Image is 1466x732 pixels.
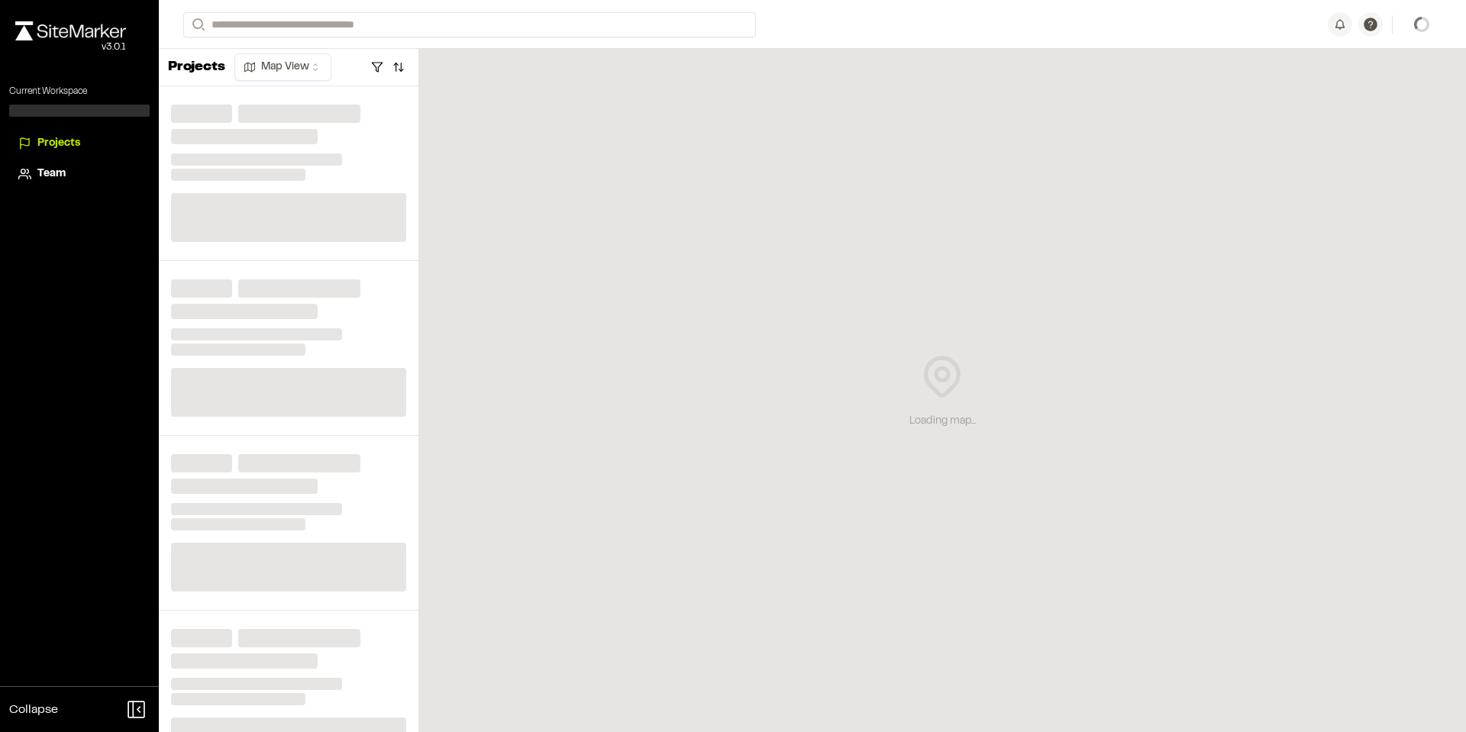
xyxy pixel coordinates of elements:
p: Current Workspace [9,85,150,98]
a: Projects [18,135,140,152]
p: Projects [168,57,225,78]
div: Loading map... [909,413,976,430]
a: Team [18,166,140,182]
span: Team [37,166,66,182]
img: rebrand.png [15,21,126,40]
button: Search [183,12,211,37]
div: Oh geez...please don't... [15,40,126,54]
span: Projects [37,135,80,152]
span: Collapse [9,701,58,719]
